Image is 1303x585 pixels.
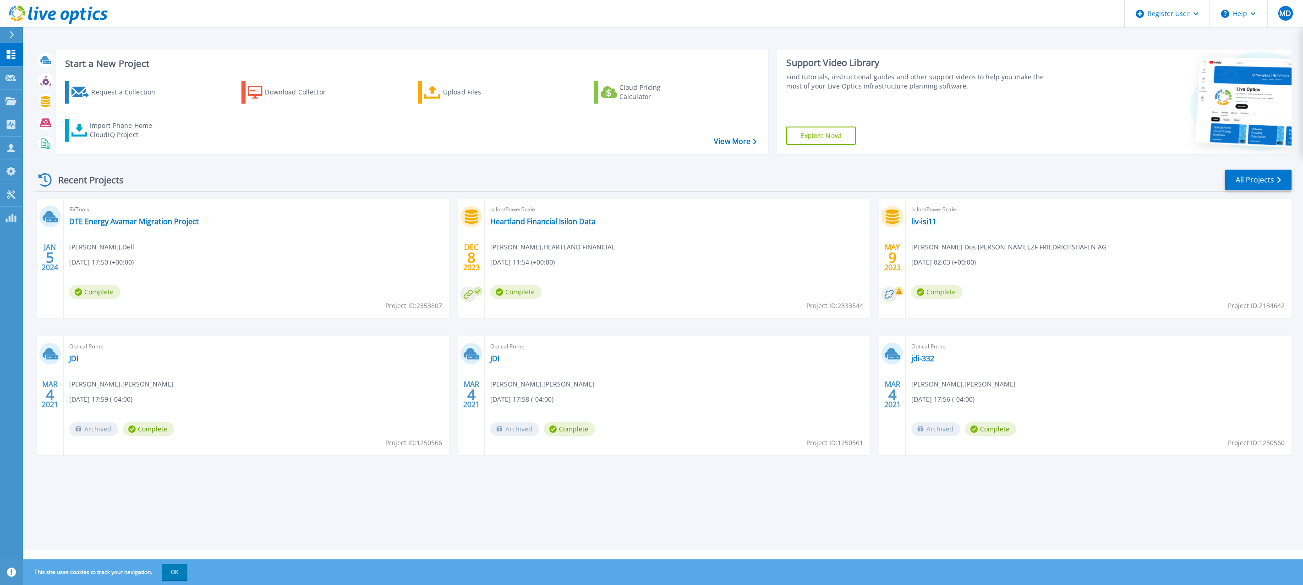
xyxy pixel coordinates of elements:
[25,564,187,580] span: This site uses cookies to track your navigation.
[911,242,1106,252] span: [PERSON_NAME] Dos [PERSON_NAME] , ZF FRIEDRICHSHAFEN AG
[911,354,934,363] a: jdi-332
[443,83,516,101] div: Upload Files
[69,217,199,226] a: DTE Energy Avamar Migration Project
[69,394,132,404] span: [DATE] 17:59 (-04:00)
[888,391,897,398] span: 4
[69,422,118,436] span: Archived
[90,121,161,139] div: Import Phone Home CloudIQ Project
[241,81,344,104] a: Download Collector
[911,285,963,299] span: Complete
[65,81,167,104] a: Request a Collection
[69,242,134,252] span: [PERSON_NAME] , Dell
[490,217,596,226] a: Heartland Financial Isilon Data
[786,127,856,145] a: Explore Now!
[46,391,54,398] span: 4
[1279,10,1291,17] span: MD
[786,57,1053,69] div: Support Video Library
[123,422,174,436] span: Complete
[911,217,936,226] a: liv-isi11
[806,438,863,448] span: Project ID: 1250561
[463,378,480,411] div: MAR 2021
[65,59,756,69] h3: Start a New Project
[69,342,443,352] span: Optical Prime
[911,342,1286,352] span: Optical Prime
[911,394,975,404] span: [DATE] 17:56 (-04:00)
[594,81,696,104] a: Cloud Pricing Calculator
[888,254,897,261] span: 9
[965,422,1016,436] span: Complete
[385,301,442,311] span: Project ID: 2353807
[619,83,693,101] div: Cloud Pricing Calculator
[69,285,120,299] span: Complete
[884,378,901,411] div: MAR 2021
[41,241,59,274] div: JAN 2024
[714,137,756,146] a: View More
[69,379,174,389] span: [PERSON_NAME] , [PERSON_NAME]
[265,83,338,101] div: Download Collector
[69,354,78,363] a: JDI
[490,354,499,363] a: JDI
[463,241,480,274] div: DEC 2023
[467,391,476,398] span: 4
[69,257,134,267] span: [DATE] 17:50 (+00:00)
[786,72,1053,91] div: Find tutorials, instructional guides and other support videos to help you make the most of your L...
[490,242,615,252] span: [PERSON_NAME] , HEARTLAND FINANCIAL
[884,241,901,274] div: MAY 2023
[385,438,442,448] span: Project ID: 1250566
[490,285,542,299] span: Complete
[467,254,476,261] span: 8
[911,379,1016,389] span: [PERSON_NAME] , [PERSON_NAME]
[418,81,520,104] a: Upload Files
[544,422,595,436] span: Complete
[490,422,539,436] span: Archived
[490,394,553,404] span: [DATE] 17:58 (-04:00)
[35,169,136,191] div: Recent Projects
[911,257,976,267] span: [DATE] 02:03 (+00:00)
[911,422,960,436] span: Archived
[162,564,187,580] button: OK
[1225,170,1292,190] a: All Projects
[806,301,863,311] span: Project ID: 2333544
[69,204,443,215] span: RVTools
[490,257,555,267] span: [DATE] 11:54 (+00:00)
[490,342,865,352] span: Optical Prime
[91,83,164,101] div: Request a Collection
[490,379,595,389] span: [PERSON_NAME] , [PERSON_NAME]
[1228,301,1285,311] span: Project ID: 2134642
[46,254,54,261] span: 5
[490,204,865,215] span: Isilon/PowerScale
[41,378,59,411] div: MAR 2021
[911,204,1286,215] span: Isilon/PowerScale
[1228,438,1285,448] span: Project ID: 1250560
